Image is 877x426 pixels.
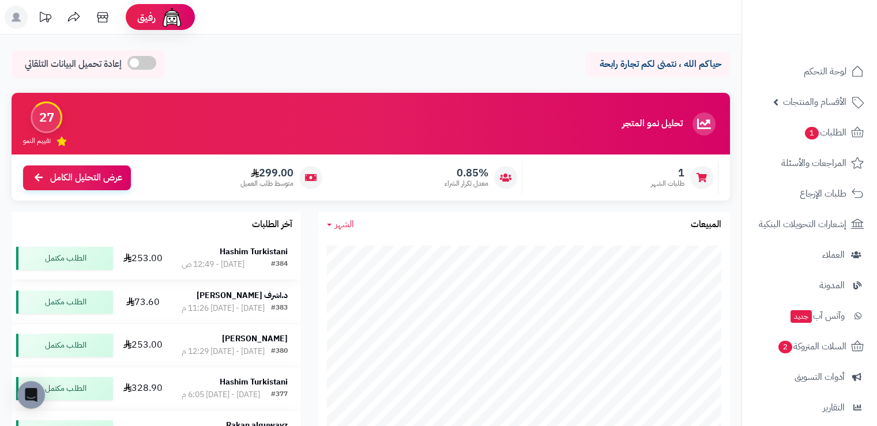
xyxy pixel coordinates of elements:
a: أدوات التسويق [749,363,870,391]
span: 0.85% [445,167,488,179]
div: [DATE] - [DATE] 11:26 م [182,303,265,314]
a: وآتس آبجديد [749,302,870,330]
strong: Hashim Turkistani [220,376,288,388]
span: 1 [651,167,684,179]
span: 2 [778,341,792,353]
span: معدل تكرار الشراء [445,179,488,189]
div: الطلب مكتمل [16,377,113,400]
a: لوحة التحكم [749,58,870,85]
span: السلات المتروكة [777,338,846,355]
span: 299.00 [240,167,293,179]
span: المدونة [819,277,845,293]
span: العملاء [822,247,845,263]
span: وآتس آب [789,308,845,324]
span: إعادة تحميل البيانات التلقائي [25,58,122,71]
span: تقييم النمو [23,136,51,146]
a: العملاء [749,241,870,269]
div: [DATE] - 12:49 ص [182,259,244,270]
a: طلبات الإرجاع [749,180,870,208]
div: الطلب مكتمل [16,291,113,314]
span: طلبات الشهر [651,179,684,189]
div: #380 [271,346,288,357]
span: رفيق [137,10,156,24]
p: حياكم الله ، نتمنى لكم تجارة رابحة [594,58,721,71]
span: الأقسام والمنتجات [783,94,846,110]
span: الشهر [335,217,354,231]
a: تحديثات المنصة [31,6,59,32]
span: المراجعات والأسئلة [781,155,846,171]
img: logo-2.png [799,29,866,53]
td: 73.60 [118,281,168,323]
a: المراجعات والأسئلة [749,149,870,177]
h3: آخر الطلبات [252,220,292,230]
span: متوسط طلب العميل [240,179,293,189]
div: الطلب مكتمل [16,334,113,357]
img: ai-face.png [160,6,183,29]
span: إشعارات التحويلات البنكية [759,216,846,232]
a: المدونة [749,272,870,299]
td: 253.00 [118,324,168,367]
div: [DATE] - [DATE] 12:29 م [182,346,265,357]
strong: [PERSON_NAME] [222,333,288,345]
h3: تحليل نمو المتجر [622,119,683,129]
td: 253.00 [118,237,168,280]
span: 1 [805,127,819,140]
div: #383 [271,303,288,314]
a: إشعارات التحويلات البنكية [749,210,870,238]
td: 328.90 [118,367,168,410]
a: عرض التحليل الكامل [23,165,131,190]
div: [DATE] - [DATE] 6:05 م [182,389,260,401]
div: Open Intercom Messenger [17,381,45,409]
div: الطلب مكتمل [16,247,113,270]
a: الطلبات1 [749,119,870,146]
a: الشهر [327,218,354,231]
span: التقارير [823,399,845,416]
span: عرض التحليل الكامل [50,171,122,184]
a: التقارير [749,394,870,421]
strong: Hashim Turkistani [220,246,288,258]
span: لوحة التحكم [804,63,846,80]
strong: د.اشرف [PERSON_NAME] [197,289,288,301]
div: #377 [271,389,288,401]
span: طلبات الإرجاع [800,186,846,202]
span: جديد [791,310,812,323]
div: #384 [271,259,288,270]
span: أدوات التسويق [795,369,845,385]
span: الطلبات [804,125,846,141]
a: السلات المتروكة2 [749,333,870,360]
h3: المبيعات [691,220,721,230]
